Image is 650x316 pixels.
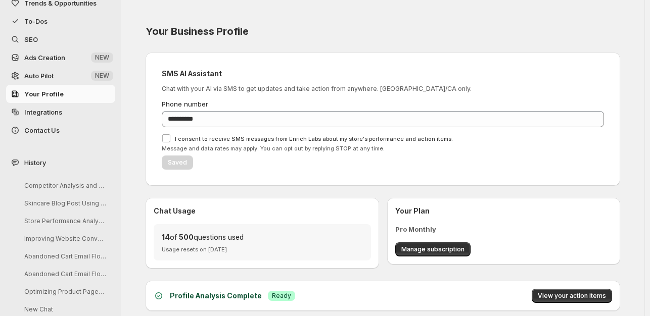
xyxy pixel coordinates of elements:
a: Auto Pilot [6,67,115,85]
button: Improving Website Conversion from Increased Traffic [16,231,112,246]
span: Your Business Profile [146,25,249,37]
h3: Your Plan [395,206,613,216]
span: SEO [24,35,38,43]
p: of questions used [162,232,363,242]
button: Skincare Blog Post Using Glamourous Grace [16,195,112,211]
strong: Pro Monthly [395,225,436,233]
strong: 500 [179,233,194,241]
p: Chat with your AI via SMS to get updates and take action from anywhere. [GEOGRAPHIC_DATA]/CA only. [162,85,604,93]
button: Optimizing Product Pages to Minimize Refunds [16,284,112,299]
span: To-Dos [24,17,48,25]
span: Ads Creation [24,54,65,62]
button: Competitor Analysis and Keyword Suggestions [16,178,112,193]
span: Auto Pilot [24,72,54,80]
a: Your Profile [6,85,115,103]
button: Contact Us [6,121,115,139]
h3: Chat Usage [154,206,371,216]
button: Manage subscription [395,242,471,256]
p: Usage resets on [DATE] [162,246,363,252]
a: SEO [6,30,115,48]
button: View your action items [532,289,612,303]
strong: 14 [162,233,170,241]
button: Store Performance Analysis and Recommendations [16,213,112,229]
span: NEW [95,54,109,62]
span: Contact Us [24,126,60,134]
button: Abandoned Cart Email Flow Strategy [16,266,112,282]
button: Abandoned Cart Email Flow Strategy [16,248,112,264]
span: I consent to receive SMS messages from Enrich Labs about my store's performance and action items. [175,135,453,142]
span: Manage subscription [401,245,465,253]
h3: SMS AI Assistant [162,69,604,79]
span: Your Profile [24,90,64,98]
span: Integrations [24,108,62,116]
button: To-Dos [6,12,115,30]
span: History [24,157,46,168]
a: Integrations [6,103,115,121]
span: Ready [272,292,291,300]
span: View your action items [538,292,606,300]
button: Ads Creation [6,48,115,67]
span: NEW [95,72,109,80]
h3: Profile Analysis Complete [170,291,262,301]
span: Phone number [162,100,208,108]
p: Message and data rates may apply. You can opt out by replying STOP at any time. [162,145,604,151]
